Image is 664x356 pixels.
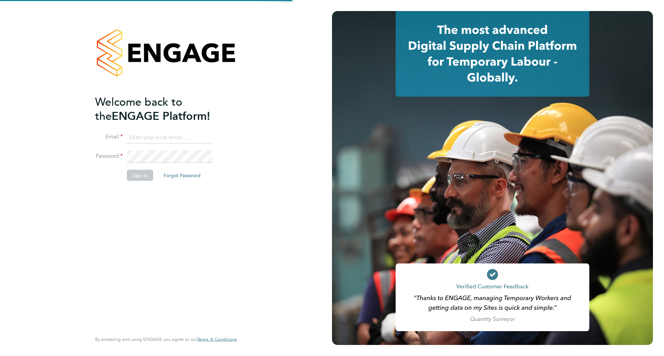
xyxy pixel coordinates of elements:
label: Email [95,133,123,141]
h2: ENGAGE Platform! [95,95,230,123]
a: Terms & Conditions [197,337,237,342]
button: Sign In [127,170,153,181]
button: Forgot Password [158,170,206,181]
span: Welcome back to the [95,95,182,123]
label: Password [95,153,123,160]
input: Enter your work email... [127,131,212,144]
span: By accessing and using ENGAGE you agree to our [95,336,237,342]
